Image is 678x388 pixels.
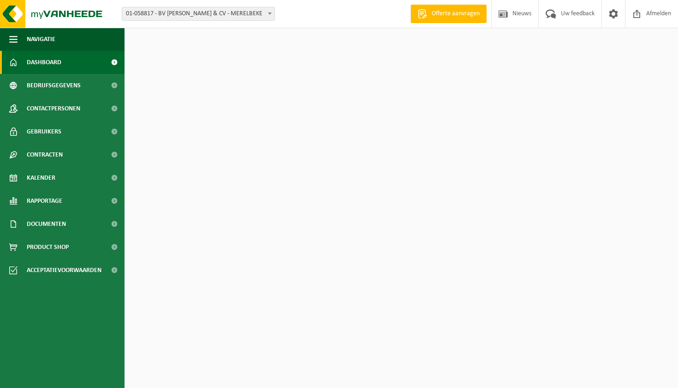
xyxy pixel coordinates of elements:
[27,120,61,143] span: Gebruikers
[27,28,55,51] span: Navigatie
[27,143,63,166] span: Contracten
[27,259,101,282] span: Acceptatievoorwaarden
[410,5,487,23] a: Offerte aanvragen
[27,236,69,259] span: Product Shop
[122,7,275,21] span: 01-058817 - BV MARC SANITAIR & CV - MERELBEKE
[27,51,61,74] span: Dashboard
[122,7,274,20] span: 01-058817 - BV MARC SANITAIR & CV - MERELBEKE
[27,97,80,120] span: Contactpersonen
[27,166,55,189] span: Kalender
[27,189,62,212] span: Rapportage
[27,212,66,236] span: Documenten
[429,9,482,18] span: Offerte aanvragen
[27,74,81,97] span: Bedrijfsgegevens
